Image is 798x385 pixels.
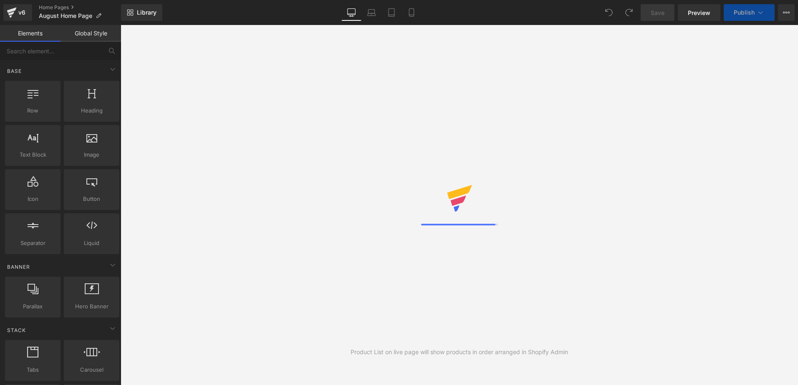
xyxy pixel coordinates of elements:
a: Tablet [381,4,402,21]
span: Library [137,9,157,16]
a: Mobile [402,4,422,21]
span: Separator [8,239,58,247]
span: Text Block [8,150,58,159]
div: Product List on live page will show products in order arranged in Shopify Admin [351,347,568,357]
a: Preview [678,4,720,21]
span: Tabs [8,365,58,374]
span: Base [6,67,23,75]
span: Carousel [66,365,117,374]
span: Row [8,106,58,115]
span: August Home Page [39,12,92,19]
span: Parallax [8,302,58,311]
span: Preview [688,8,710,17]
span: Button [66,195,117,203]
a: New Library [121,4,162,21]
span: Image [66,150,117,159]
button: Undo [601,4,617,21]
button: Publish [724,4,775,21]
a: Home Pages [39,4,121,11]
div: v6 [17,7,27,18]
span: Icon [8,195,58,203]
button: Redo [621,4,637,21]
span: Hero Banner [66,302,117,311]
span: Save [651,8,664,17]
span: Banner [6,263,31,271]
a: v6 [3,4,32,21]
span: Publish [734,9,755,16]
button: More [778,4,795,21]
span: Heading [66,106,117,115]
a: Global Style [61,25,121,42]
a: Laptop [361,4,381,21]
span: Liquid [66,239,117,247]
span: Stack [6,326,27,334]
a: Desktop [341,4,361,21]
